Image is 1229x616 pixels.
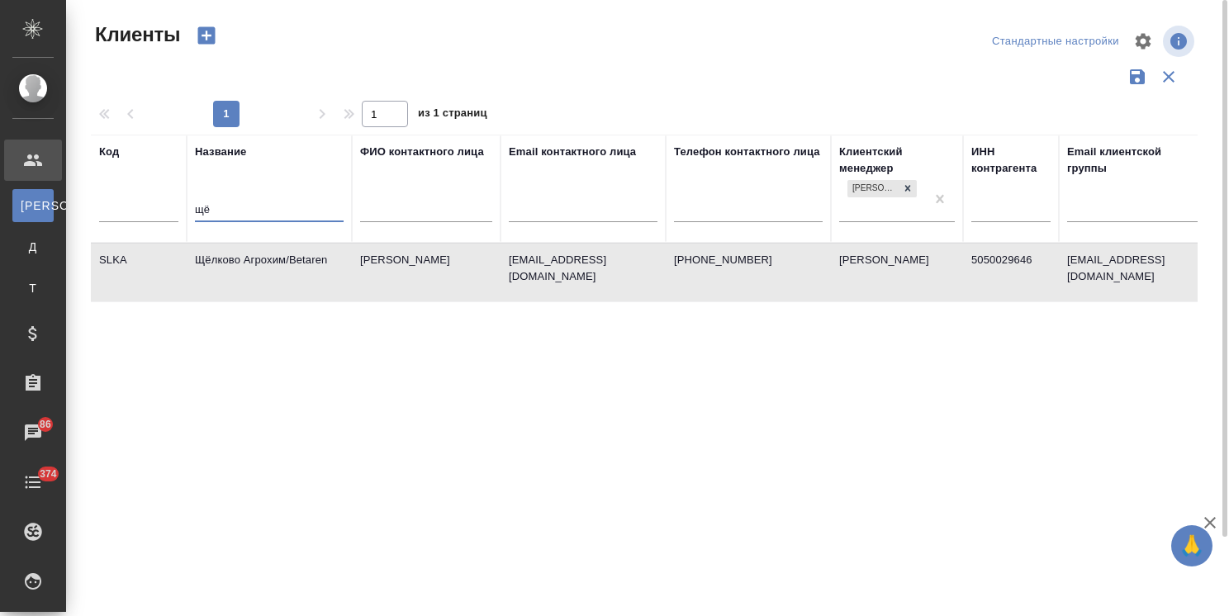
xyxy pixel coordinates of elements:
a: 86 [4,412,62,453]
span: Т [21,280,45,296]
button: Создать [187,21,226,50]
td: [PERSON_NAME] [831,244,963,301]
span: Посмотреть информацию [1163,26,1198,57]
a: Т [12,272,54,305]
div: Клиентский менеджер [839,144,955,177]
a: [PERSON_NAME] [12,189,54,222]
div: split button [988,29,1123,54]
button: Сбросить фильтры [1153,61,1184,92]
div: Email контактного лица [509,144,636,160]
div: Email клиентской группы [1067,144,1199,177]
div: Телефон контактного лица [674,144,820,160]
span: 374 [30,466,67,482]
div: Код [99,144,119,160]
div: Усманова Ольга [846,178,918,199]
button: 🙏 [1171,525,1212,566]
td: [EMAIL_ADDRESS][DOMAIN_NAME] [1059,244,1208,301]
p: [PHONE_NUMBER] [674,252,823,268]
td: [PERSON_NAME] [352,244,501,301]
td: 5050029646 [963,244,1059,301]
button: Сохранить фильтры [1122,61,1153,92]
span: [PERSON_NAME] [21,197,45,214]
a: 374 [4,462,62,503]
td: Щёлково Агрохим/Betaren [187,244,352,301]
a: Д [12,230,54,263]
span: из 1 страниц [418,103,487,127]
span: Настроить таблицу [1123,21,1163,61]
div: Название [195,144,246,160]
span: Д [21,239,45,255]
span: Клиенты [91,21,180,48]
p: [EMAIL_ADDRESS][DOMAIN_NAME] [509,252,657,285]
div: [PERSON_NAME] [847,180,899,197]
div: ИНН контрагента [971,144,1051,177]
span: 🙏 [1178,528,1206,563]
div: ФИО контактного лица [360,144,484,160]
td: SLKA [91,244,187,301]
span: 86 [30,416,61,433]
